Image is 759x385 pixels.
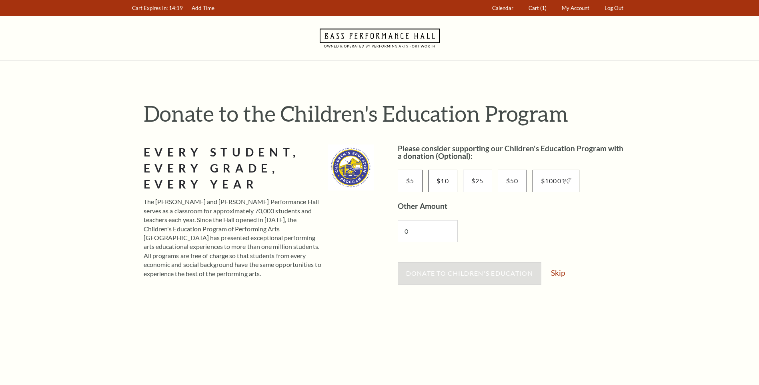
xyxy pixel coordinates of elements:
input: $1000 [533,170,579,192]
a: Add Time [188,0,218,16]
img: cep_logo_2022_standard_335x335.jpg [328,144,374,190]
span: Calendar [492,5,513,11]
span: (1) [540,5,547,11]
a: Log Out [601,0,627,16]
p: The [PERSON_NAME] and [PERSON_NAME] Performance Hall serves as a classroom for approximately 70,0... [144,197,322,278]
input: $50 [498,170,527,192]
h1: Donate to the Children's Education Program [144,100,628,126]
span: Cart Expires In: [132,5,168,11]
button: Donate to Children's Education [398,262,541,285]
input: $5 [398,170,423,192]
a: My Account [558,0,593,16]
input: $10 [428,170,457,192]
a: Skip [551,269,565,277]
a: Calendar [488,0,517,16]
span: Cart [529,5,539,11]
span: 14:19 [169,5,183,11]
label: Please consider supporting our Children's Education Program with a donation (Optional): [398,144,623,160]
label: Other Amount [398,201,447,211]
span: Donate to Children's Education [406,269,533,277]
h2: Every Student, Every Grade, Every Year [144,144,322,192]
span: My Account [562,5,589,11]
input: $25 [463,170,492,192]
a: Cart (1) [525,0,550,16]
